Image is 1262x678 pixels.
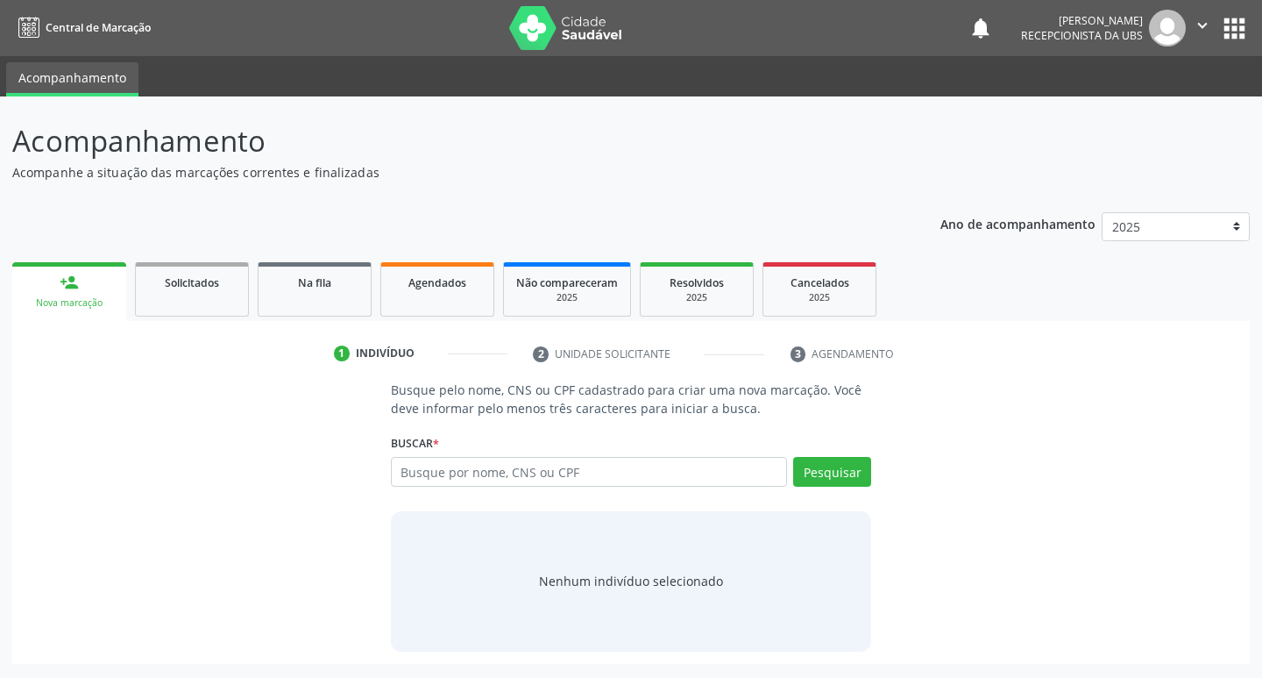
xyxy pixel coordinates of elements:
[298,275,331,290] span: Na fila
[1193,16,1212,35] i: 
[356,346,415,361] div: Indivíduo
[1186,10,1219,46] button: 
[60,273,79,292] div: person_add
[793,457,871,487] button: Pesquisar
[165,275,219,290] span: Solicitados
[6,62,138,96] a: Acompanhamento
[391,430,439,457] label: Buscar
[46,20,151,35] span: Central de Marcação
[539,572,723,590] div: Nenhum indivíduo selecionado
[1021,13,1143,28] div: [PERSON_NAME]
[940,212,1095,234] p: Ano de acompanhamento
[653,291,741,304] div: 2025
[12,13,151,42] a: Central de Marcação
[1219,13,1250,44] button: apps
[25,296,114,310] div: Nova marcação
[516,275,618,290] span: Não compareceram
[968,16,993,40] button: notifications
[334,346,350,361] div: 1
[391,457,788,487] input: Busque por nome, CNS ou CPF
[391,381,872,418] p: Busque pelo nome, CNS ou CPF cadastrado para criar uma nova marcação. Você deve informar pelo men...
[1021,28,1143,43] span: Recepcionista da UBS
[670,275,724,290] span: Resolvidos
[776,291,863,304] div: 2025
[12,163,878,182] p: Acompanhe a situação das marcações correntes e finalizadas
[516,291,618,304] div: 2025
[408,275,466,290] span: Agendados
[791,275,849,290] span: Cancelados
[12,119,878,163] p: Acompanhamento
[1149,10,1186,46] img: img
